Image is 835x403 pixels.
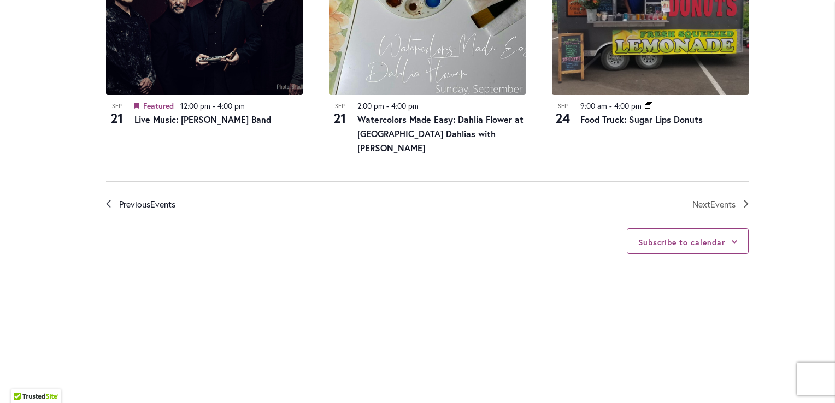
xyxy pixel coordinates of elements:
iframe: Launch Accessibility Center [8,364,39,395]
span: Featured [143,100,174,111]
span: - [609,100,612,111]
a: Watercolors Made Easy: Dahlia Flower at [GEOGRAPHIC_DATA] Dahlias with [PERSON_NAME] [357,114,524,153]
a: Live Music: [PERSON_NAME] Band [134,114,271,125]
a: Next Events [692,197,749,211]
span: 21 [329,109,351,127]
time: 2:00 pm [357,100,384,111]
span: Next [692,197,736,211]
span: - [386,100,389,111]
span: - [213,100,215,111]
span: Sep [329,102,351,111]
span: Events [710,198,736,210]
a: Previous Events [106,197,175,211]
time: 4:00 pm [217,100,245,111]
span: Events [150,198,175,210]
time: 4:00 pm [391,100,419,111]
time: 9:00 am [580,100,607,111]
span: 24 [552,109,574,127]
span: Sep [552,102,574,111]
time: 12:00 pm [180,100,210,111]
span: Sep [106,102,128,111]
em: Featured [134,100,139,112]
span: 21 [106,109,128,127]
span: Previous [119,197,175,211]
time: 4:00 pm [614,100,642,111]
button: Subscribe to calendar [638,237,725,247]
a: Food Truck: Sugar Lips Donuts [580,114,703,125]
